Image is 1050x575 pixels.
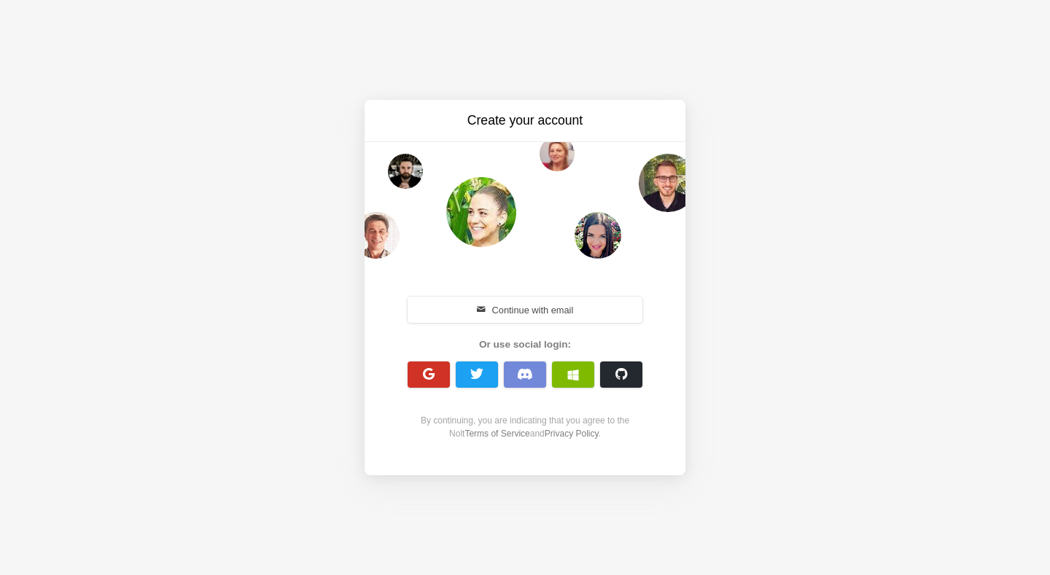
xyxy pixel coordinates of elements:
[464,429,529,439] a: Terms of Service
[400,337,650,352] div: Or use social login:
[408,297,642,323] button: Continue with email
[545,429,599,439] a: Privacy Policy
[400,414,650,440] div: By continuing, you are indicating that you agree to the Nolt and .
[402,112,647,130] h3: Create your account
